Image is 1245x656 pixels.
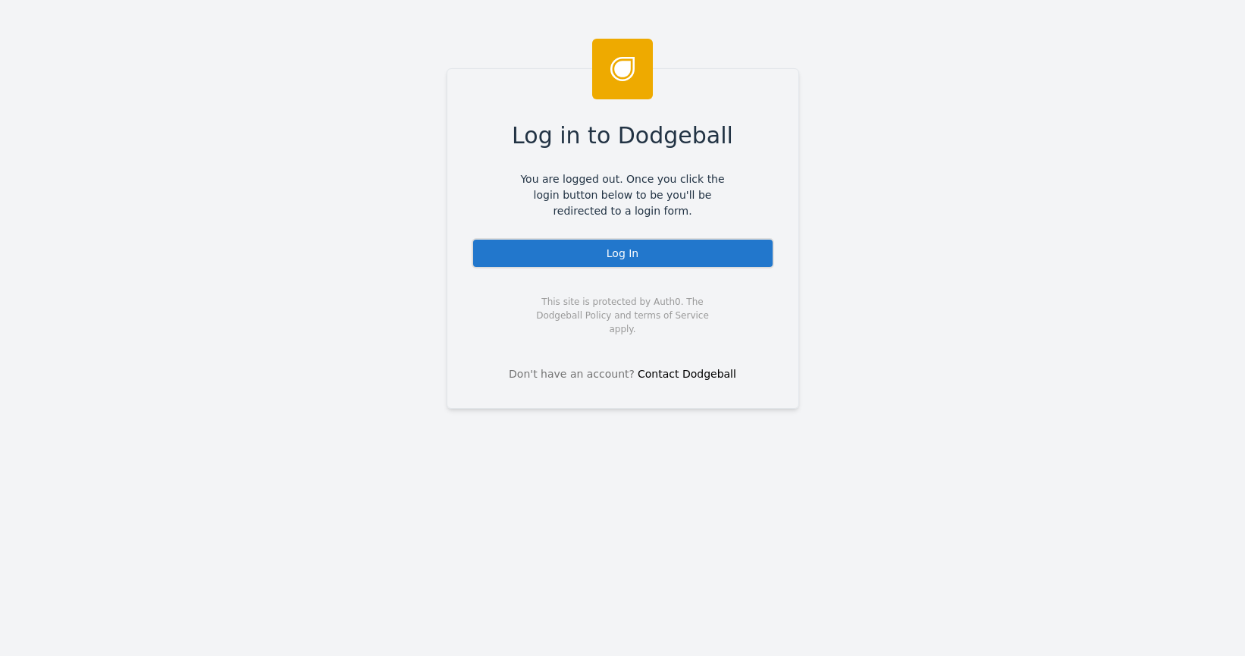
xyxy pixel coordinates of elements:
[512,118,733,152] span: Log in to Dodgeball
[472,238,774,268] div: Log In
[523,295,723,336] span: This site is protected by Auth0. The Dodgeball Policy and terms of Service apply.
[638,368,736,380] a: Contact Dodgeball
[509,366,635,382] span: Don't have an account?
[510,171,736,219] span: You are logged out. Once you click the login button below to be you'll be redirected to a login f...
